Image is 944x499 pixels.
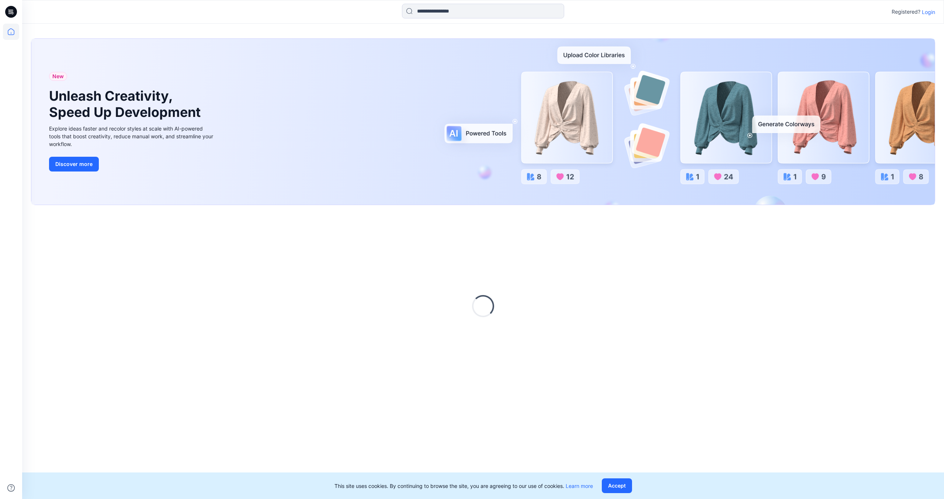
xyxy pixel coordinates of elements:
[49,125,215,148] div: Explore ideas faster and recolor styles at scale with AI-powered tools that boost creativity, red...
[49,88,204,120] h1: Unleash Creativity, Speed Up Development
[566,483,593,489] a: Learn more
[334,482,593,490] p: This site uses cookies. By continuing to browse the site, you are agreeing to our use of cookies.
[52,72,64,81] span: New
[49,157,215,171] a: Discover more
[49,157,99,171] button: Discover more
[922,8,935,16] p: Login
[602,478,632,493] button: Accept
[892,7,920,16] p: Registered?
